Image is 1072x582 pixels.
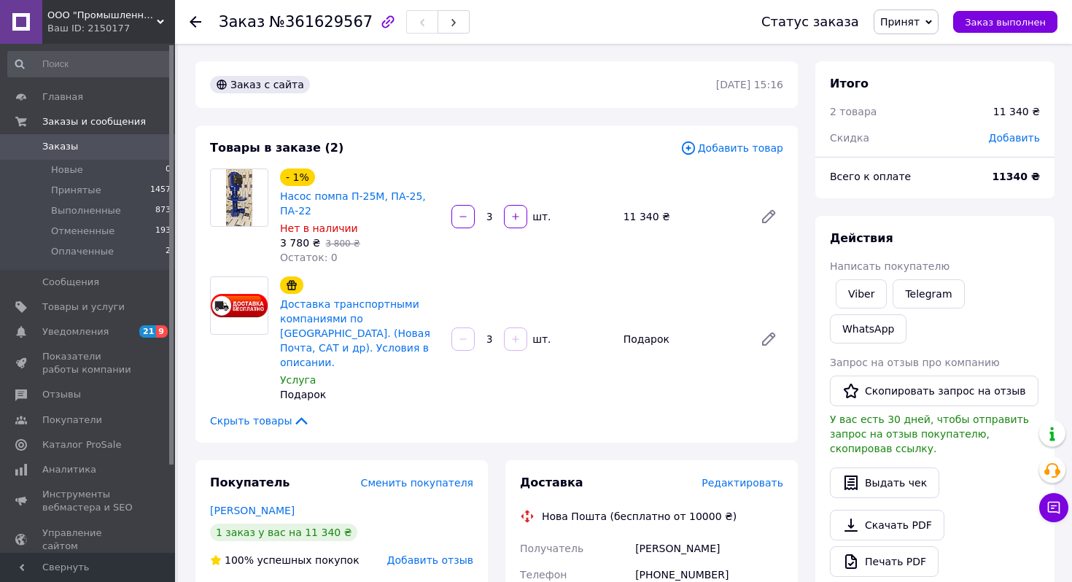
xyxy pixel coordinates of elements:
[830,510,944,540] a: Скачать PDF
[51,245,114,258] span: Оплаченные
[632,535,786,562] div: [PERSON_NAME]
[51,184,101,197] span: Принятые
[754,202,783,231] a: Редактировать
[225,554,254,566] span: 100%
[529,332,552,346] div: шт.
[190,15,201,29] div: Вернуться назад
[618,329,748,349] div: Подарок
[210,414,310,428] span: Скрыть товары
[150,184,171,197] span: 1457
[269,13,373,31] span: №361629567
[42,488,135,514] span: Инструменты вебмастера и SEO
[210,476,290,489] span: Покупатель
[529,209,552,224] div: шт.
[361,477,473,489] span: Сменить покупателя
[830,171,911,182] span: Всего к оплате
[754,325,783,354] a: Редактировать
[830,106,877,117] span: 2 товара
[47,22,175,35] div: Ваш ID: 2150177
[47,9,157,22] span: ООО "Промышленная Гидравлика"
[830,546,939,577] a: Печать PDF
[226,169,252,226] img: Насос помпа П-25М, ПА-25, ПА-22
[830,231,893,245] span: Действия
[993,104,1040,119] div: 11 340 ₴
[953,11,1057,33] button: Заказ выполнен
[830,260,949,272] span: Написать покупателю
[716,79,783,90] time: [DATE] 15:16
[280,168,315,186] div: - 1%
[280,222,358,234] span: Нет в наличии
[42,414,102,427] span: Покупатели
[538,509,740,524] div: Нова Пошта (бесплатно от 10000 ₴)
[166,245,171,258] span: 2
[880,16,920,28] span: Принят
[51,225,114,238] span: Отмененные
[42,463,96,476] span: Аналитика
[42,527,135,553] span: Управление сайтом
[989,132,1040,144] span: Добавить
[51,204,121,217] span: Выполненные
[42,300,125,314] span: Товары и услуги
[210,76,310,93] div: Заказ с сайта
[520,476,583,489] span: Доставка
[210,141,343,155] span: Товары в заказе (2)
[42,350,135,376] span: Показатели работы компании
[210,553,360,567] div: успешных покупок
[156,325,168,338] span: 9
[830,132,869,144] span: Скидка
[139,325,156,338] span: 21
[210,524,357,541] div: 1 заказ у вас на 11 340 ₴
[280,252,338,263] span: Остаток: 0
[280,237,320,249] span: 3 780 ₴
[280,298,430,368] a: Доставка транспортными компаниями по [GEOGRAPHIC_DATA]. (Новая Почта, САТ и др). Условия в описании.
[42,115,146,128] span: Заказы и сообщения
[42,438,121,451] span: Каталог ProSale
[965,17,1046,28] span: Заказ выполнен
[325,238,360,249] span: 3 800 ₴
[680,140,783,156] span: Добавить товар
[280,190,426,217] a: Насос помпа П-25М, ПА-25, ПА-22
[836,279,887,309] a: Viber
[155,204,171,217] span: 873
[42,90,83,104] span: Главная
[210,505,295,516] a: [PERSON_NAME]
[51,163,83,176] span: Новые
[155,225,171,238] span: 193
[166,163,171,176] span: 0
[219,13,265,31] span: Заказ
[618,206,748,227] div: 11 340 ₴
[893,279,964,309] a: Telegram
[280,387,440,402] div: Подарок
[280,374,316,386] span: Услуга
[211,294,268,317] img: Доставка транспортными компаниями по Украине. (Новая Почта, САТ и др). Условия в описании.
[761,15,859,29] div: Статус заказа
[830,314,906,344] a: WhatsApp
[830,357,1000,368] span: Запрос на отзыв про компанию
[42,388,81,401] span: Отзывы
[42,276,99,289] span: Сообщения
[830,376,1038,406] button: Скопировать запрос на отзыв
[830,467,939,498] button: Выдать чек
[520,543,583,554] span: Получатель
[830,414,1029,454] span: У вас есть 30 дней, чтобы отправить запрос на отзыв покупателю, скопировав ссылку.
[992,171,1040,182] b: 11340 ₴
[42,140,78,153] span: Заказы
[42,325,109,338] span: Уведомления
[387,554,473,566] span: Добавить отзыв
[1039,493,1068,522] button: Чат с покупателем
[830,77,869,90] span: Итого
[7,51,172,77] input: Поиск
[702,477,783,489] span: Редактировать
